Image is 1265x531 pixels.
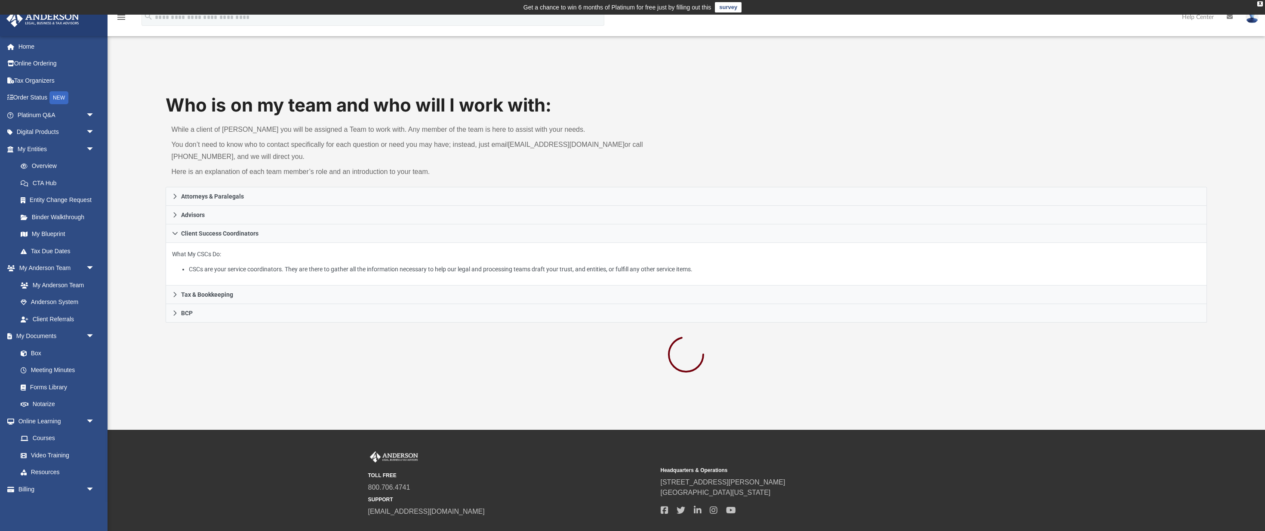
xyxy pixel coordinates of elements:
a: 800.706.4741 [368,484,410,491]
span: arrow_drop_down [86,260,103,277]
a: Box [12,345,99,362]
li: CSCs are your service coordinators. They are there to gather all the information necessary to hel... [189,264,1201,275]
div: NEW [49,91,68,104]
span: arrow_drop_down [86,124,103,141]
a: CTA Hub [12,174,108,192]
a: Entity Change Request [12,192,108,209]
a: Events Calendar [6,498,108,515]
i: menu [116,12,126,22]
div: Get a chance to win 6 months of Platinum for free just by filling out this [523,2,711,12]
span: arrow_drop_down [86,481,103,498]
a: Tax Organizers [6,72,108,89]
a: Tax Due Dates [12,242,108,260]
a: Resources [12,464,103,481]
p: What My CSCs Do: [172,249,1201,275]
a: Digital Productsarrow_drop_down [6,124,108,141]
a: Overview [12,158,108,175]
span: arrow_drop_down [86,140,103,158]
div: Client Success Coordinators [166,243,1207,286]
img: Anderson Advisors Platinum Portal [4,10,82,27]
span: arrow_drop_down [86,106,103,124]
a: Tax & Bookkeeping [166,286,1207,304]
a: Courses [12,430,103,447]
small: TOLL FREE [368,472,655,479]
a: survey [715,2,742,12]
p: You don’t need to know who to contact specifically for each question or need you may have; instea... [172,139,680,163]
a: [STREET_ADDRESS][PERSON_NAME] [661,478,785,486]
img: User Pic [1246,11,1259,23]
a: Binder Walkthrough [12,208,108,226]
a: Order StatusNEW [6,89,108,107]
a: Anderson System [12,294,103,311]
a: menu [116,16,126,22]
a: Client Referrals [12,311,103,328]
span: arrow_drop_down [86,328,103,345]
a: Online Learningarrow_drop_down [6,413,103,430]
h1: Who is on my team and who will I work with: [166,93,1207,118]
a: Advisors [166,206,1207,224]
a: Client Success Coordinators [166,224,1207,243]
a: Attorneys & Paralegals [166,187,1207,206]
p: Here is an explanation of each team member’s role and an introduction to your team. [172,166,680,178]
a: My Blueprint [12,226,103,243]
i: search [144,12,153,21]
span: BCP [181,310,193,316]
a: Online Ordering [6,55,108,72]
span: Attorneys & Paralegals [181,193,244,199]
a: My Documentsarrow_drop_down [6,328,103,345]
small: SUPPORT [368,496,655,503]
a: BCP [166,304,1207,323]
span: Client Success Coordinators [181,230,259,236]
a: Forms Library [12,379,99,396]
a: Notarize [12,396,103,413]
img: Anderson Advisors Platinum Portal [368,451,420,463]
a: My Anderson Teamarrow_drop_down [6,260,103,277]
a: My Entitiesarrow_drop_down [6,140,108,158]
a: Meeting Minutes [12,362,103,379]
a: Billingarrow_drop_down [6,481,108,498]
a: [EMAIL_ADDRESS][DOMAIN_NAME] [368,508,485,515]
a: [GEOGRAPHIC_DATA][US_STATE] [661,489,771,496]
span: Advisors [181,212,205,218]
span: arrow_drop_down [86,413,103,430]
a: Platinum Q&Aarrow_drop_down [6,106,108,124]
span: Tax & Bookkeeping [181,292,233,298]
small: Headquarters & Operations [661,466,947,474]
div: close [1257,1,1263,6]
a: Video Training [12,447,99,464]
a: My Anderson Team [12,276,99,294]
a: [EMAIL_ADDRESS][DOMAIN_NAME] [508,141,625,148]
a: Home [6,38,108,55]
p: While a client of [PERSON_NAME] you will be assigned a Team to work with. Any member of the team ... [172,124,680,136]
